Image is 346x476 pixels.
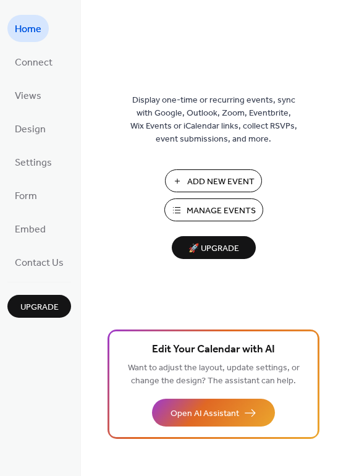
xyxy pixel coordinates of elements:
button: Open AI Assistant [152,399,275,427]
a: Embed [7,215,53,242]
span: Design [15,120,46,140]
button: 🚀 Upgrade [172,236,256,259]
span: Add New Event [187,176,255,189]
span: Want to adjust the layout, update settings, or change the design? The assistant can help. [128,360,300,389]
span: Display one-time or recurring events, sync with Google, Outlook, Zoom, Eventbrite, Wix Events or ... [130,94,297,146]
span: Connect [15,53,53,73]
a: Settings [7,148,59,176]
span: Settings [15,153,52,173]
a: Views [7,82,49,109]
span: Upgrade [20,301,59,314]
span: Views [15,87,41,106]
span: Form [15,187,37,206]
span: Embed [15,220,46,240]
span: Manage Events [187,205,256,218]
a: Connect [7,48,60,75]
span: 🚀 Upgrade [179,240,248,257]
button: Manage Events [164,198,263,221]
span: Open AI Assistant [171,407,239,420]
a: Contact Us [7,249,71,276]
span: Home [15,20,41,40]
a: Design [7,115,53,142]
a: Home [7,15,49,42]
a: Form [7,182,44,209]
button: Add New Event [165,169,262,192]
span: Edit Your Calendar with AI [152,341,275,359]
span: Contact Us [15,253,64,273]
button: Upgrade [7,295,71,318]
